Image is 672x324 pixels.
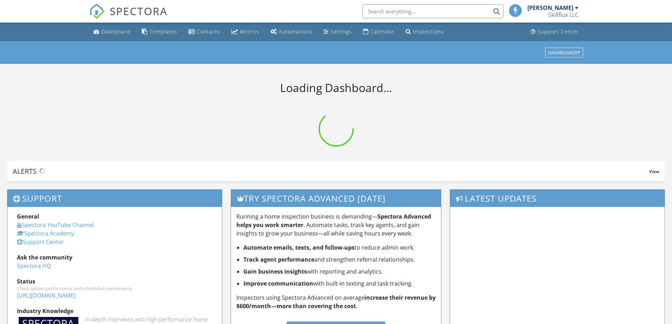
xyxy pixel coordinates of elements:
a: Calendar [360,25,397,38]
a: [URL][DOMAIN_NAME] [17,292,75,299]
a: Dashboard [91,25,133,38]
a: SPECTORA [89,10,168,24]
h3: Latest Updates [450,190,665,207]
div: Automations [279,28,312,35]
a: Inspections [403,25,447,38]
button: Dashboards [545,48,583,57]
strong: Automate emails, texts, and follow-ups [243,244,355,251]
p: Running a home inspection business is demanding— . Automate tasks, track key agents, and gain ins... [236,212,436,238]
li: to reduce admin work. [243,243,436,252]
div: Templates [150,28,177,35]
img: The Best Home Inspection Software - Spectora [89,4,105,19]
a: Metrics [229,25,262,38]
li: with reporting and analytics. [243,267,436,276]
div: Ask the community [17,253,212,262]
div: Dashboard [101,28,131,35]
a: Automations (Basic) [268,25,315,38]
div: Contacts [197,28,220,35]
strong: Track agent performance [243,256,314,263]
div: Dashboards [548,50,580,55]
h3: Support [7,190,222,207]
a: Contacts [186,25,223,38]
li: with built-in texting and task tracking. [243,279,436,288]
li: and strengthen referral relationships. [243,255,436,264]
a: Spectora YouTube Channel [17,221,94,229]
a: Spectora HQ [17,262,51,270]
div: Inspections [413,28,444,35]
div: Status [17,277,212,286]
div: Skillflux LLC [548,11,579,18]
strong: increase their revenue by $600/month—more than covering the cost [236,294,436,310]
a: Templates [139,25,180,38]
span: View [649,169,659,175]
a: Settings [321,25,355,38]
div: Settings [331,28,352,35]
div: [PERSON_NAME] [527,4,573,11]
strong: General [17,213,39,220]
h3: Try spectora advanced [DATE] [231,190,441,207]
div: Metrics [240,28,259,35]
p: Inspectors using Spectora Advanced on average . [236,293,436,310]
a: Support Center [528,25,582,38]
div: Industry Knowledge [17,307,212,315]
strong: Gain business insights [243,268,307,275]
strong: Improve communication [243,280,313,287]
div: Calendar [370,28,394,35]
div: Support Center [538,28,579,35]
input: Search everything... [362,4,503,18]
strong: Spectora Advanced helps you work smarter [236,213,431,229]
div: Check system performance and scheduled maintenance. [17,286,212,291]
span: SPECTORA [110,4,168,18]
div: Alerts [13,166,649,176]
a: Spectora Academy [17,230,74,237]
a: Support Center [17,238,64,246]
